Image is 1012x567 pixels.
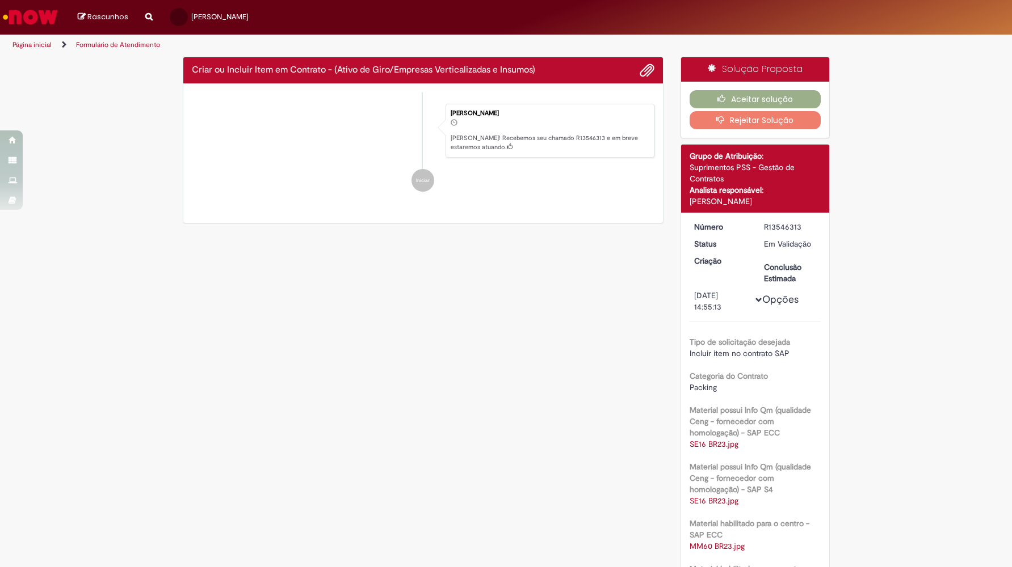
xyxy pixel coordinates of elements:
[192,65,535,75] h2: Criar ou Incluir Item em Contrato - (Ativo de Giro/Empresas Verticalizadas e Insumos) Histórico d...
[686,255,755,266] dt: Criação
[686,238,755,249] dt: Status
[451,110,648,117] div: [PERSON_NAME]
[78,12,128,23] a: Rascunhos
[690,405,811,438] b: Material possui Info Qm (qualidade Ceng - fornecedor com homologação) - SAP ECC
[690,462,811,494] b: Material possui Info Qm (qualidade Ceng - fornecedor com homologação) - SAP S4
[764,238,817,249] div: Em Validação
[690,348,790,358] span: Incluir item no contrato SAP
[690,439,738,449] a: Download de SE16 BR23.jpg
[690,371,768,381] b: Categoria do Contrato
[690,337,790,347] b: Tipo de solicitação desejada
[191,12,249,22] span: [PERSON_NAME]
[690,196,821,207] div: [PERSON_NAME]
[9,35,666,56] ul: Trilhas de página
[1,6,60,28] img: ServiceNow
[76,40,160,49] a: Formulário de Atendimento
[87,11,128,22] span: Rascunhos
[686,221,755,232] dt: Número
[690,496,738,506] a: Download de SE16 BR23.jpg
[690,90,821,108] button: Aceitar solução
[690,162,821,184] div: Suprimentos PSS - Gestão de Contratos
[690,150,821,162] div: Grupo de Atribuição:
[690,111,821,129] button: Rejeitar Solução
[755,261,825,284] dt: Conclusão Estimada
[12,40,52,49] a: Página inicial
[451,134,648,151] p: [PERSON_NAME]! Recebemos seu chamado R13546313 e em breve estaremos atuando.
[764,221,817,232] div: R13546313
[694,290,747,312] div: [DATE] 14:55:13
[690,184,821,196] div: Analista responsável:
[681,57,829,82] div: Solução Proposta
[690,541,745,551] a: Download de MM60 BR23.jpg
[690,382,717,392] span: Packing
[192,104,655,158] li: Yasmim Ferreira Da Silva
[192,92,655,204] ul: Histórico de tíquete
[690,518,809,540] b: Material habilitado para o centro - SAP ECC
